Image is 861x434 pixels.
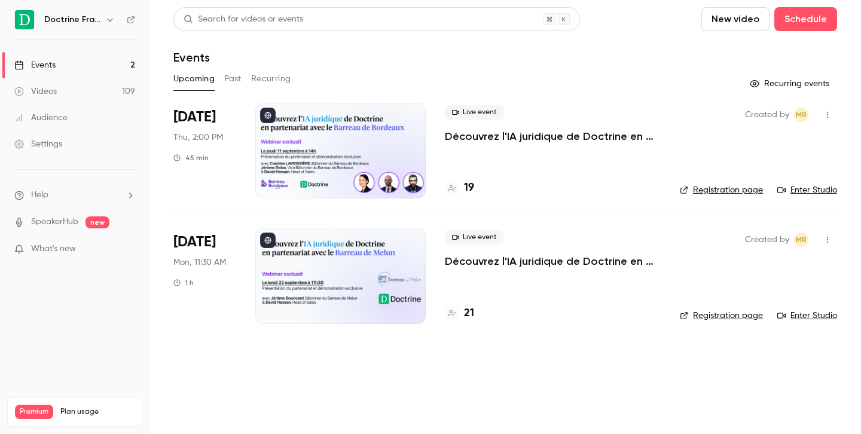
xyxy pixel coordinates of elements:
div: Settings [14,138,62,150]
button: Upcoming [173,69,215,88]
button: Past [224,69,242,88]
button: Recurring events [744,74,837,93]
a: Registration page [680,184,763,196]
div: Search for videos or events [184,13,303,26]
img: Doctrine France [15,10,34,29]
iframe: Noticeable Trigger [121,244,135,255]
div: 45 min [173,153,209,163]
div: 1 h [173,278,194,288]
button: New video [701,7,770,31]
button: Recurring [251,69,291,88]
div: Audience [14,112,68,124]
a: 19 [445,180,474,196]
span: Live event [445,230,504,244]
span: new [86,216,109,228]
h6: Doctrine France [44,14,100,26]
a: Enter Studio [777,184,837,196]
button: Schedule [774,7,837,31]
h4: 19 [464,180,474,196]
span: Mon, 11:30 AM [173,256,226,268]
a: Enter Studio [777,310,837,322]
span: MR [796,108,807,122]
span: Marguerite Rubin de Cervens [794,108,808,122]
span: MR [796,233,807,247]
h1: Events [173,50,210,65]
span: Premium [15,405,53,419]
a: Découvrez l'IA juridique de Doctrine en partenariat avec le Barreau de Melun [445,254,661,268]
span: Created by [745,233,789,247]
span: What's new [31,243,76,255]
span: Plan usage [60,407,135,417]
h4: 21 [464,305,474,322]
span: Live event [445,105,504,120]
a: SpeakerHub [31,216,78,228]
a: 21 [445,305,474,322]
span: Thu, 2:00 PM [173,132,223,143]
span: Created by [745,108,789,122]
li: help-dropdown-opener [14,189,135,201]
div: Sep 22 Mon, 11:30 AM (Europe/Paris) [173,228,236,323]
div: Videos [14,85,57,97]
div: Events [14,59,56,71]
span: Marguerite Rubin de Cervens [794,233,808,247]
span: [DATE] [173,233,216,252]
span: [DATE] [173,108,216,127]
span: Help [31,189,48,201]
div: Sep 11 Thu, 2:00 PM (Europe/Paris) [173,103,236,198]
a: Registration page [680,310,763,322]
a: Découvrez l'IA juridique de Doctrine en partenariat avec le Barreau de Bordeaux [445,129,661,143]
